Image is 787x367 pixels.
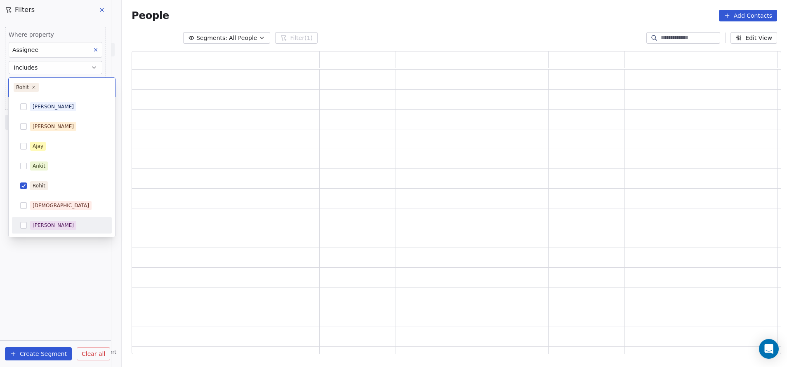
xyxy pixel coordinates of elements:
[33,202,89,209] div: [DEMOGRAPHIC_DATA]
[33,162,45,170] div: Ankit
[33,103,74,110] div: [PERSON_NAME]
[33,222,74,229] div: [PERSON_NAME]
[33,143,43,150] div: Ajay
[33,182,45,189] div: Rohit
[16,84,29,91] div: Rohit
[33,123,74,130] div: [PERSON_NAME]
